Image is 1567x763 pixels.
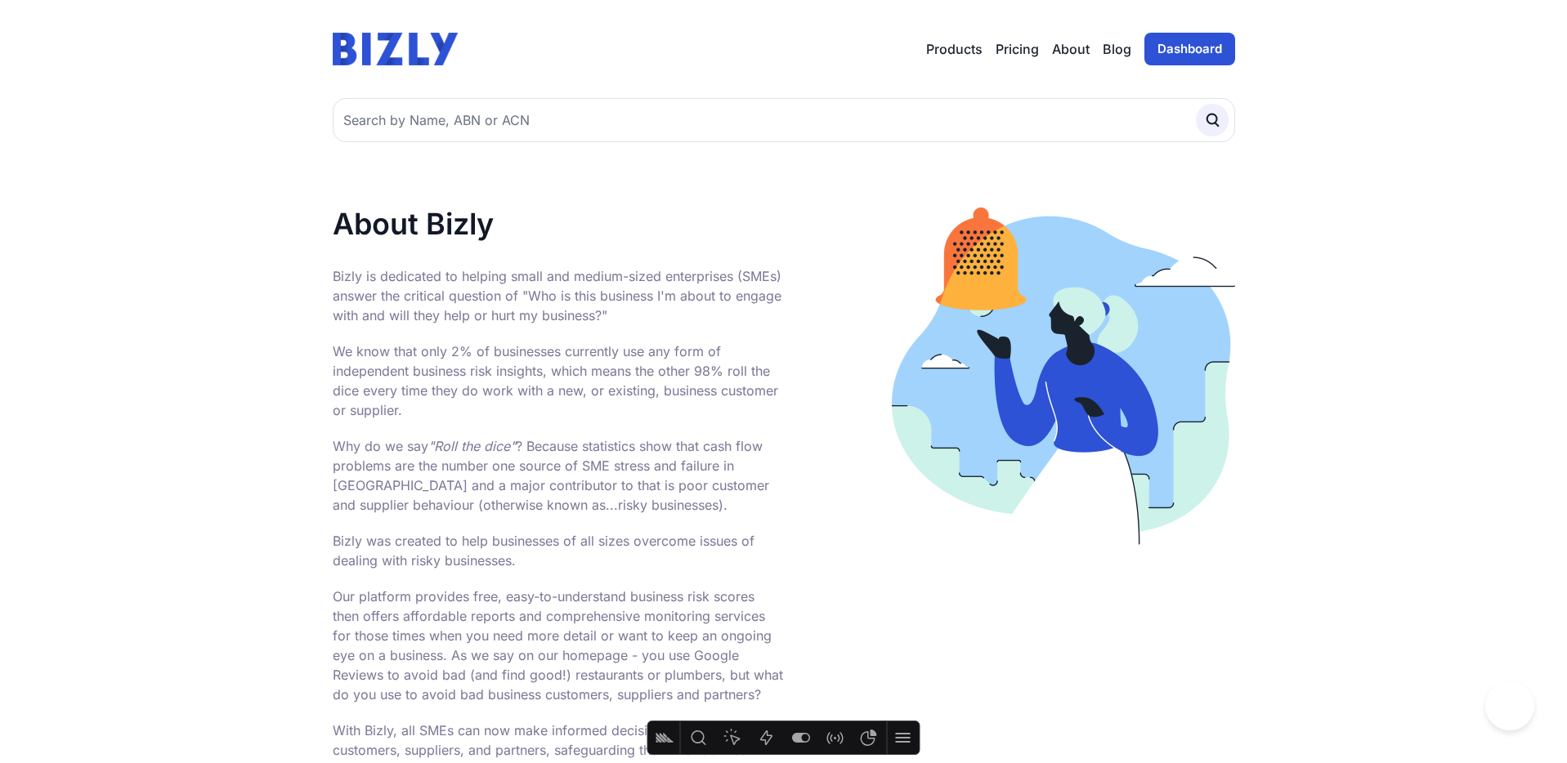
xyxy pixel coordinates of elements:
input: Search by Name, ABN or ACN [333,98,1235,142]
a: Pricing [996,39,1039,59]
p: Our platform provides free, easy-to-understand business risk scores then offers affordable report... [333,587,784,704]
p: Bizly was created to help businesses of all sizes overcome issues of dealing with risky businesses. [333,531,784,570]
p: Why do we say ? Because statistics show that cash flow problems are the number one source of SME ... [333,436,784,515]
a: Blog [1103,39,1131,59]
i: "Roll the dice" [428,438,516,454]
iframe: Toggle Customer Support [1485,681,1534,730]
a: Dashboard [1144,33,1235,65]
button: Products [926,39,983,59]
a: About [1052,39,1090,59]
p: We know that only 2% of businesses currently use any form of independent business risk insights, ... [333,341,784,420]
h1: About Bizly [333,207,784,240]
p: Bizly is dedicated to helping small and medium-sized enterprises (SMEs) answer the critical quest... [333,266,784,325]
